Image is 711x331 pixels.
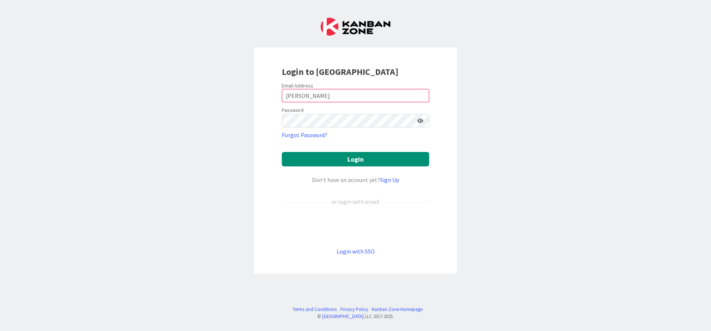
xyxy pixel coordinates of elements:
label: Email Address [282,82,313,89]
a: Privacy Policy [340,306,368,313]
div: Sign in with Google. Opens in new tab [282,218,429,235]
a: Terms and Conditions [293,306,337,313]
a: Kanban Zone Homepage [372,306,423,313]
div: or login with email [330,197,381,206]
a: Forgot Password? [282,130,327,139]
img: Kanban Zone [321,18,390,36]
button: Login [282,152,429,166]
div: Don’t have an account yet? [282,175,429,184]
a: [GEOGRAPHIC_DATA] [322,313,364,319]
b: Login to [GEOGRAPHIC_DATA] [282,66,398,77]
iframe: Sign in with Google Button [278,218,433,235]
div: © LLC 2017- 2025 . [289,313,423,320]
a: Login with SSO [337,248,375,255]
label: Password [282,106,304,114]
a: Sign Up [380,176,399,183]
